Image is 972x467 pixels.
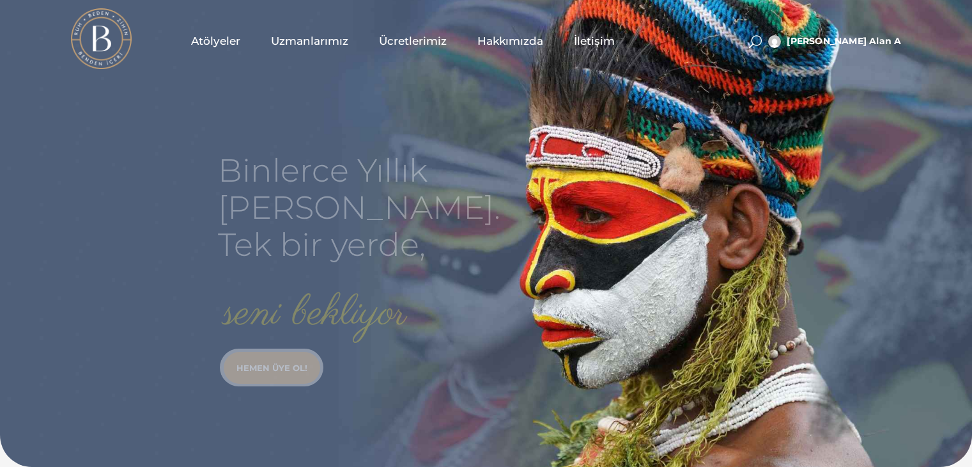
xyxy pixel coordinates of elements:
span: Atölyeler [191,34,240,49]
rs-layer: seni bekliyor [224,290,406,338]
span: Ücretlerimiz [379,34,447,49]
a: İletişim [559,9,630,73]
span: İletişim [574,34,615,49]
span: [PERSON_NAME] alan a [787,35,901,47]
a: Uzmanlarımız [256,9,364,73]
a: Ücretlerimiz [364,9,462,73]
rs-layer: Binlerce Yıllık [PERSON_NAME]. Tek bir yerde, [218,152,500,264]
a: Atölyeler [176,9,256,73]
span: Hakkımızda [477,34,543,49]
img: light logo [71,8,132,69]
a: HEMEN ÜYE OL! [224,352,320,384]
a: Hakkımızda [462,9,559,73]
span: Uzmanlarımız [271,34,348,49]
